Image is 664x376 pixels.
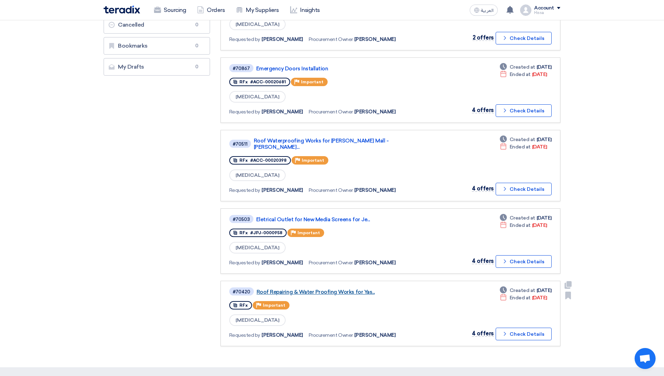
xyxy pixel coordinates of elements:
span: [PERSON_NAME] [261,187,303,194]
span: RFx [239,230,248,235]
div: #70420 [233,290,250,294]
span: 4 offers [472,330,494,337]
span: 4 offers [472,258,494,264]
img: Teradix logo [104,6,140,14]
span: 4 offers [472,185,494,192]
span: [MEDICAL_DATA] [229,169,286,181]
a: My Suppliers [230,2,284,18]
button: Check Details [496,32,552,44]
span: RFx [239,158,248,163]
button: Check Details [496,104,552,117]
div: [DATE] [500,222,547,229]
span: #ACC-00020681 [250,79,286,84]
div: [DATE] [500,294,547,301]
img: profile_test.png [520,5,531,16]
div: Account [534,5,554,11]
span: Created at [510,214,535,222]
a: Insights [285,2,326,18]
div: [DATE] [500,143,547,151]
span: العربية [481,8,494,13]
span: [PERSON_NAME] [354,259,396,266]
div: [DATE] [500,71,547,78]
span: Ended at [510,294,531,301]
span: [PERSON_NAME] [354,332,396,339]
button: Check Details [496,183,552,195]
span: [PERSON_NAME] [354,36,396,43]
span: Important [298,230,320,235]
span: Requested by [229,36,260,43]
span: [MEDICAL_DATA] [229,314,286,326]
span: Procurement Owner [309,259,353,266]
span: 4 offers [472,107,494,113]
span: 0 [193,42,201,49]
span: Procurement Owner [309,108,353,116]
a: Open chat [635,348,656,369]
button: Check Details [496,328,552,340]
div: [DATE] [500,214,552,222]
button: العربية [470,5,498,16]
span: Ended at [510,143,531,151]
div: #70503 [233,217,250,222]
span: 2 offers [473,34,494,41]
div: [DATE] [500,63,552,71]
span: RFx [239,303,248,308]
span: [PERSON_NAME] [261,259,303,266]
div: Hissa [534,11,560,15]
span: 0 [193,21,201,28]
span: Requested by [229,259,260,266]
span: Created at [510,63,535,71]
span: Requested by [229,108,260,116]
span: Requested by [229,187,260,194]
span: [MEDICAL_DATA] [229,19,286,30]
a: Bookmarks0 [104,37,210,55]
span: Requested by [229,332,260,339]
a: Sourcing [148,2,191,18]
span: [PERSON_NAME] [261,36,303,43]
span: [MEDICAL_DATA] [229,91,286,103]
div: [DATE] [500,287,552,294]
span: Procurement Owner [309,36,353,43]
span: Important [263,303,285,308]
div: #70511 [233,142,247,146]
span: Ended at [510,71,531,78]
button: Check Details [496,255,552,268]
span: [MEDICAL_DATA] [229,242,286,253]
a: Roof Repairing & Water Proofing Works for Yas... [257,289,432,295]
a: My Drafts0 [104,58,210,76]
a: Cancelled0 [104,16,210,34]
span: Ended at [510,222,531,229]
div: #70867 [233,66,250,71]
span: [PERSON_NAME] [261,332,303,339]
span: Created at [510,136,535,143]
a: Emergency Doors Installation [256,65,431,72]
a: Eletrical Outlet for New Media Screens for Je... [256,216,431,223]
span: #JPJ-0000958 [250,230,282,235]
span: [PERSON_NAME] [261,108,303,116]
span: 0 [193,63,201,70]
div: [DATE] [500,136,552,143]
span: Important [301,79,323,84]
a: Orders [191,2,230,18]
span: #ACC-00020398 [250,158,287,163]
span: [PERSON_NAME] [354,187,396,194]
span: Procurement Owner [309,187,353,194]
span: Created at [510,287,535,294]
a: Roof Waterproofing Works for [PERSON_NAME] Mall - [PERSON_NAME]... [254,138,429,150]
span: Important [302,158,324,163]
span: [PERSON_NAME] [354,108,396,116]
span: Procurement Owner [309,332,353,339]
span: RFx [239,79,248,84]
